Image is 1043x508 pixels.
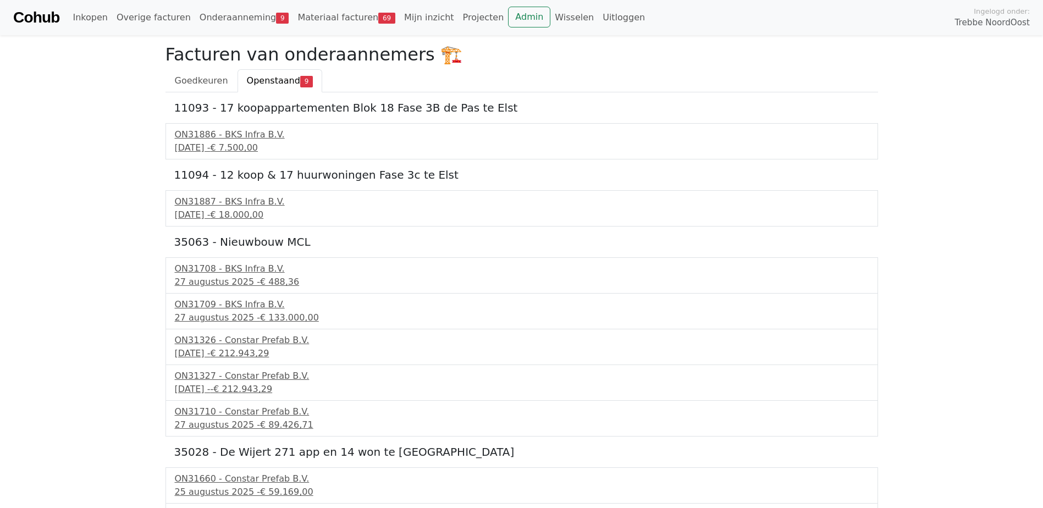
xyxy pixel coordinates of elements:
span: € 89.426,71 [260,419,313,430]
a: Overige facturen [112,7,195,29]
div: ON31708 - BKS Infra B.V. [175,262,869,275]
h5: 35028 - De Wijert 271 app en 14 won te [GEOGRAPHIC_DATA] [174,445,869,459]
span: € 18.000,00 [210,209,263,220]
a: Projecten [459,7,509,29]
h5: 11093 - 17 koopappartementen Blok 18 Fase 3B de Pas te Elst [174,101,869,114]
h5: 11094 - 12 koop & 17 huurwoningen Fase 3c te Elst [174,168,869,181]
span: € 59.169,00 [260,487,313,497]
a: ON31327 - Constar Prefab B.V.[DATE] --€ 212.943,29 [175,369,869,396]
a: ON31887 - BKS Infra B.V.[DATE] -€ 18.000,00 [175,195,869,222]
div: [DATE] - [175,141,869,154]
a: Admin [508,7,550,27]
span: € 488,36 [260,277,299,287]
a: Uitloggen [598,7,649,29]
a: ON31886 - BKS Infra B.V.[DATE] -€ 7.500,00 [175,128,869,154]
a: ON31708 - BKS Infra B.V.27 augustus 2025 -€ 488,36 [175,262,869,289]
div: ON31887 - BKS Infra B.V. [175,195,869,208]
span: 69 [378,13,395,24]
a: Inkopen [68,7,112,29]
div: ON31710 - Constar Prefab B.V. [175,405,869,418]
a: Wisselen [550,7,598,29]
span: € 212.943,29 [210,348,269,358]
div: ON31326 - Constar Prefab B.V. [175,334,869,347]
span: 9 [276,13,289,24]
div: [DATE] - [175,383,869,396]
span: -€ 212.943,29 [210,384,272,394]
div: 27 augustus 2025 - [175,275,869,289]
div: 27 augustus 2025 - [175,311,869,324]
span: Goedkeuren [175,75,228,86]
a: Openstaand9 [238,69,322,92]
a: ON31709 - BKS Infra B.V.27 augustus 2025 -€ 133.000,00 [175,298,869,324]
div: ON31709 - BKS Infra B.V. [175,298,869,311]
div: 25 augustus 2025 - [175,485,869,499]
div: [DATE] - [175,208,869,222]
span: Trebbe NoordOost [955,16,1030,29]
a: Materiaal facturen69 [293,7,400,29]
span: Openstaand [247,75,300,86]
a: ON31326 - Constar Prefab B.V.[DATE] -€ 212.943,29 [175,334,869,360]
a: Onderaanneming9 [195,7,294,29]
div: ON31660 - Constar Prefab B.V. [175,472,869,485]
a: ON31660 - Constar Prefab B.V.25 augustus 2025 -€ 59.169,00 [175,472,869,499]
div: ON31886 - BKS Infra B.V. [175,128,869,141]
a: ON31710 - Constar Prefab B.V.27 augustus 2025 -€ 89.426,71 [175,405,869,432]
a: Cohub [13,4,59,31]
h2: Facturen van onderaannemers 🏗️ [165,44,878,65]
span: € 7.500,00 [210,142,258,153]
h5: 35063 - Nieuwbouw MCL [174,235,869,249]
span: 9 [300,76,313,87]
div: 27 augustus 2025 - [175,418,869,432]
a: Mijn inzicht [400,7,459,29]
span: € 133.000,00 [260,312,319,323]
a: Goedkeuren [165,69,238,92]
div: ON31327 - Constar Prefab B.V. [175,369,869,383]
span: Ingelogd onder: [974,6,1030,16]
div: [DATE] - [175,347,869,360]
